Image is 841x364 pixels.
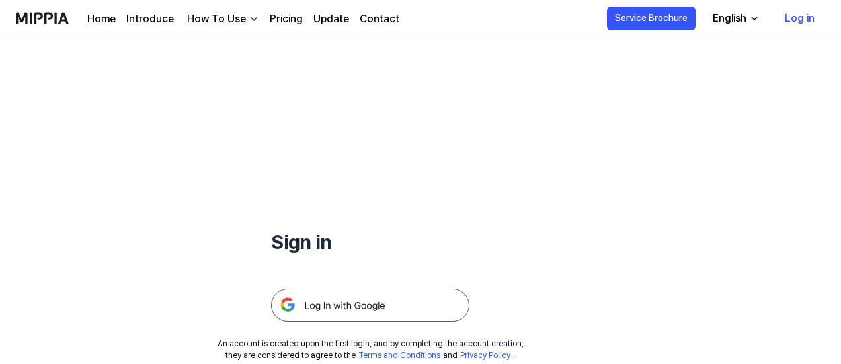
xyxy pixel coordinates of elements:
img: 구글 로그인 버튼 [271,289,469,322]
a: Introduce [126,11,174,27]
button: English [702,5,768,32]
img: down [249,14,259,24]
div: How To Use [184,11,249,27]
button: Service Brochure [607,7,696,30]
a: Pricing [270,11,303,27]
a: Contact [360,11,399,27]
a: Update [313,11,349,27]
a: Privacy Policy [460,351,510,360]
a: Terms and Conditions [358,351,440,360]
button: How To Use [184,11,259,27]
div: An account is created upon the first login, and by completing the account creation, they are cons... [218,338,524,361]
h1: Sign in [271,227,469,257]
div: English [710,11,749,26]
a: Home [87,11,116,27]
